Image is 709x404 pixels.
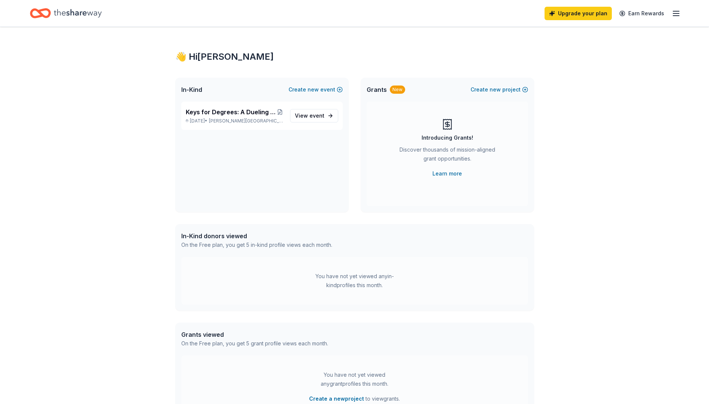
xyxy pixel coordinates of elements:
a: Home [30,4,102,22]
button: Create a newproject [309,394,364,403]
a: View event [290,109,338,122]
span: new [308,85,319,94]
div: On the Free plan, you get 5 in-kind profile views each month. [181,240,332,249]
a: Upgrade your plan [545,7,612,20]
div: You have not yet viewed any in-kind profiles this month. [308,272,401,290]
div: Introducing Grants! [422,133,473,142]
span: to view grants . [309,394,400,403]
button: Createnewproject [471,85,528,94]
div: On the Free plan, you get 5 grant profile views each month. [181,339,328,348]
span: In-Kind [181,85,202,94]
span: [PERSON_NAME][GEOGRAPHIC_DATA], [GEOGRAPHIC_DATA] [209,118,284,124]
div: New [390,86,405,94]
div: 👋 Hi [PERSON_NAME] [175,51,534,63]
span: Grants [367,85,387,94]
a: Earn Rewards [615,7,669,20]
p: [DATE] • [186,118,284,124]
div: In-Kind donors viewed [181,231,332,240]
span: Keys for Degrees: A Dueling Pianos Scholarship Fundraiser [186,108,276,116]
span: new [490,85,501,94]
button: Createnewevent [289,85,343,94]
div: You have not yet viewed any grant profiles this month. [308,370,401,388]
span: View [295,111,324,120]
div: Discover thousands of mission-aligned grant opportunities. [397,145,498,166]
div: Grants viewed [181,330,328,339]
span: event [309,112,324,119]
a: Learn more [432,169,462,178]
